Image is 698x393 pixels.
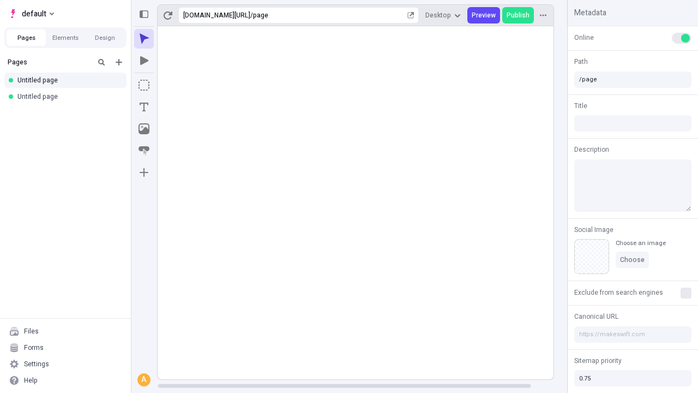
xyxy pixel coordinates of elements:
div: Files [24,327,39,336]
span: Canonical URL [574,312,618,321]
button: Choose [616,252,649,268]
span: default [22,7,46,20]
span: Sitemap priority [574,356,622,366]
div: Choose an image [616,239,666,247]
span: Online [574,33,594,43]
span: Preview [472,11,496,20]
button: Image [134,119,154,139]
div: Untitled page [17,92,118,101]
button: Preview [467,7,500,23]
div: [URL][DOMAIN_NAME] [183,11,250,20]
div: page [253,11,405,20]
div: Untitled page [17,76,118,85]
div: Help [24,376,38,385]
span: Social Image [574,225,613,235]
span: Desktop [425,11,451,20]
span: Choose [620,255,645,264]
span: Path [574,57,588,67]
span: Title [574,101,587,111]
button: Add new [112,56,125,69]
button: Button [134,141,154,160]
button: Select site [4,5,58,22]
button: Elements [46,29,85,46]
button: Publish [502,7,534,23]
button: Pages [7,29,46,46]
div: A [139,374,149,385]
span: Exclude from search engines [574,288,663,297]
input: https://makeswift.com [574,326,691,343]
span: Publish [507,11,529,20]
button: Desktop [421,7,465,23]
div: / [250,11,253,20]
div: Forms [24,343,44,352]
button: Design [85,29,124,46]
button: Box [134,75,154,95]
button: Text [134,97,154,117]
div: Settings [24,360,49,368]
div: Pages [8,58,91,67]
span: Description [574,145,609,154]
